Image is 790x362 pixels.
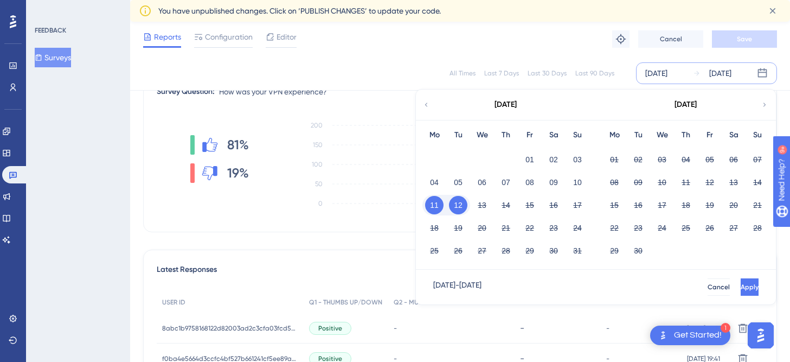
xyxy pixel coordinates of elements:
[701,219,719,237] button: 26
[277,30,297,43] span: Editor
[446,129,470,142] div: Tu
[566,129,589,142] div: Su
[746,129,769,142] div: Su
[602,129,626,142] div: Mo
[162,324,298,333] span: 8abc1b9758168122d82003ad2c3cfa03fcd582a19a0bb1e88c5bcf8c957f3238
[568,173,587,192] button: 10
[544,196,563,214] button: 16
[724,173,743,192] button: 13
[653,150,671,169] button: 03
[497,173,515,192] button: 07
[748,219,767,237] button: 28
[521,196,539,214] button: 15
[605,150,624,169] button: 01
[748,150,767,169] button: 07
[653,196,671,214] button: 17
[568,242,587,260] button: 31
[653,173,671,192] button: 10
[205,30,253,43] span: Configuration
[497,242,515,260] button: 28
[35,26,66,35] div: FEEDBACK
[311,122,323,129] tspan: 200
[158,4,441,17] span: You have unpublished changes. Click on ‘PUBLISH CHANGES’ to update your code.
[721,323,730,333] div: 1
[650,326,730,345] div: Open Get Started! checklist, remaining modules: 1
[313,141,323,149] tspan: 150
[606,324,609,333] span: -
[575,69,614,78] div: Last 90 Days
[674,129,698,142] div: Th
[318,324,342,333] span: Positive
[605,196,624,214] button: 15
[724,219,743,237] button: 27
[737,35,752,43] span: Save
[709,67,731,80] div: [DATE]
[677,173,695,192] button: 11
[227,164,249,182] span: 19%
[638,30,703,48] button: Cancel
[449,196,467,214] button: 12
[449,219,467,237] button: 19
[157,85,215,98] div: Survey Question:
[677,196,695,214] button: 18
[25,3,68,16] span: Need Help?
[712,30,777,48] button: Save
[162,298,185,307] span: USER ID
[544,150,563,169] button: 02
[473,242,491,260] button: 27
[542,129,566,142] div: Sa
[315,180,323,188] tspan: 50
[497,219,515,237] button: 21
[650,129,674,142] div: We
[219,85,327,98] span: How was your VPN experience?
[701,196,719,214] button: 19
[708,283,730,291] span: Cancel
[74,5,80,14] div: 9+
[473,173,491,192] button: 06
[741,283,759,291] span: Apply
[724,196,743,214] button: 20
[657,329,670,342] img: launcher-image-alternative-text
[521,242,539,260] button: 29
[497,196,515,214] button: 14
[677,150,695,169] button: 04
[528,69,567,78] div: Last 30 Days
[741,278,759,296] button: Apply
[425,219,444,237] button: 18
[544,242,563,260] button: 30
[394,324,397,333] span: -
[425,196,444,214] button: 11
[494,98,517,111] div: [DATE]
[154,30,181,43] span: Reports
[484,69,519,78] div: Last 7 Days
[568,219,587,237] button: 24
[687,324,722,333] span: [DATE] 19:55
[748,196,767,214] button: 21
[318,200,323,207] tspan: 0
[660,35,682,43] span: Cancel
[394,298,463,307] span: Q2 - MULTIPLE CHOICE
[708,278,730,296] button: Cancel
[629,173,647,192] button: 09
[675,98,697,111] div: [DATE]
[568,150,587,169] button: 03
[605,242,624,260] button: 29
[744,319,777,352] iframe: UserGuiding AI Assistant Launcher
[701,173,719,192] button: 12
[629,242,647,260] button: 30
[629,219,647,237] button: 23
[722,129,746,142] div: Sa
[425,242,444,260] button: 25
[629,150,647,169] button: 02
[521,173,539,192] button: 08
[425,173,444,192] button: 04
[629,196,647,214] button: 16
[35,48,71,67] button: Surveys
[433,278,481,296] div: [DATE] - [DATE]
[470,129,494,142] div: We
[521,219,539,237] button: 22
[544,173,563,192] button: 09
[494,129,518,142] div: Th
[626,129,650,142] div: Tu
